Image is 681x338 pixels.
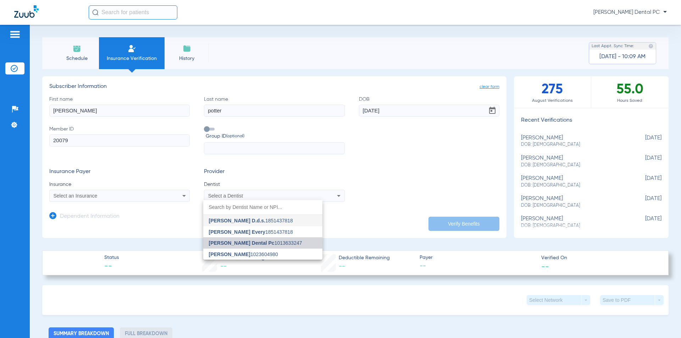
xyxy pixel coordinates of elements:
span: 1013633247 [209,240,302,245]
input: dropdown search [203,200,322,215]
span: [PERSON_NAME] [209,251,250,257]
span: 1851437818 [209,229,293,234]
span: [PERSON_NAME] D.d.s. [209,218,265,223]
span: [PERSON_NAME] Dental Pc [209,240,275,246]
span: 1023604980 [209,252,278,257]
span: 1851437818 [209,218,293,223]
span: [PERSON_NAME] Every [209,229,266,235]
iframe: Chat Widget [646,304,681,338]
